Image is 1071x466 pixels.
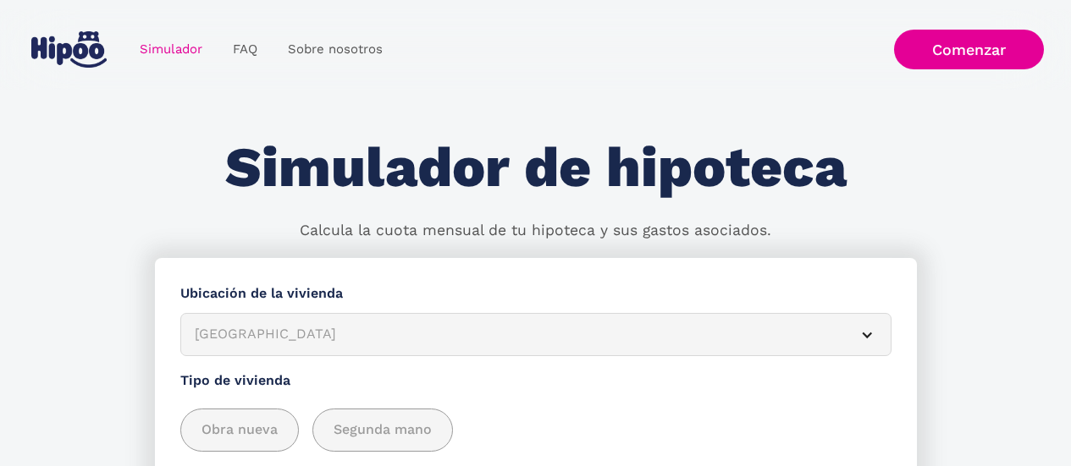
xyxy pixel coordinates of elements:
[180,408,892,452] div: add_description_here
[180,370,892,392] label: Tipo de vivienda
[334,419,432,441] span: Segunda mano
[180,283,892,304] label: Ubicación de la vivienda
[202,419,278,441] span: Obra nueva
[273,33,398,66] a: Sobre nosotros
[218,33,273,66] a: FAQ
[300,220,771,242] p: Calcula la cuota mensual de tu hipoteca y sus gastos asociados.
[894,30,1044,69] a: Comenzar
[28,25,111,74] a: home
[124,33,218,66] a: Simulador
[195,324,836,345] div: [GEOGRAPHIC_DATA]
[180,313,892,356] article: [GEOGRAPHIC_DATA]
[225,137,847,199] h1: Simulador de hipoteca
